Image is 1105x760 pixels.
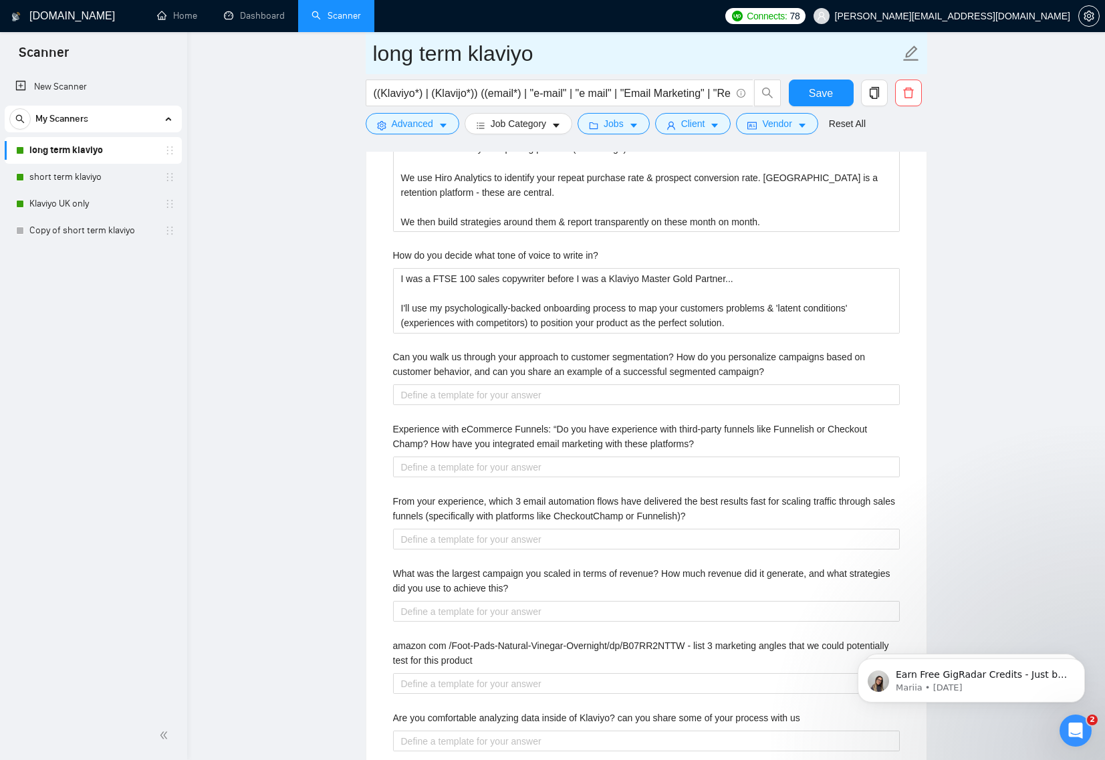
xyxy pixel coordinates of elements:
[755,87,780,99] span: search
[838,630,1105,724] iframe: Intercom notifications message
[861,80,888,106] button: copy
[393,248,598,263] label: How do you decide what tone of voice to write in?
[681,116,705,131] span: Client
[392,116,433,131] span: Advanced
[393,494,900,523] label: From your experience, which 3 email automation flows have delivered the best results fast for sca...
[374,85,731,102] input: Search Freelance Jobs...
[164,172,175,182] span: holder
[1087,715,1098,725] span: 2
[164,145,175,156] span: holder
[8,43,80,71] span: Scanner
[862,87,887,99] span: copy
[747,120,757,130] span: idcard
[366,113,459,134] button: settingAdvancedcaret-down
[157,10,197,21] a: homeHome
[829,116,866,131] a: Reset All
[224,10,285,21] a: dashboardDashboard
[393,731,900,751] textarea: Are you comfortable analyzing data inside of Klaviyo? can you share some of your process with us
[895,80,922,106] button: delete
[817,11,826,21] span: user
[732,11,743,21] img: upwork-logo.png
[393,422,900,451] label: Experience with eCommerce Funnels: “Do you have experience with third-party funnels like Funnelis...
[393,601,900,622] textarea: What was the largest campaign you scaled in terms of revenue? How much revenue did it generate, a...
[5,74,182,100] li: New Scanner
[790,9,800,23] span: 78
[373,37,900,70] input: Scanner name...
[393,529,900,549] textarea: From your experience, which 3 email automation flows have delivered the best results fast for sca...
[809,85,833,102] span: Save
[1060,715,1092,747] iframe: Intercom live chat
[655,113,731,134] button: userClientcaret-down
[164,199,175,209] span: holder
[58,39,231,368] span: Earn Free GigRadar Credits - Just by Sharing Your Story! 💬 Want more credits for sending proposal...
[393,384,900,405] textarea: Can you walk us through your approach to customer segmentation? How do you personalize campaigns ...
[762,116,791,131] span: Vendor
[1078,5,1100,27] button: setting
[393,638,900,668] label: amazon com /Foot-Pads-Natural-Vinegar-Overnight/dp/B07RR2NTTW - list 3 marketing angles that we c...
[5,106,182,244] li: My Scanners
[797,120,807,130] span: caret-down
[29,137,156,164] a: long term klaviyo
[15,74,171,100] a: New Scanner
[312,10,361,21] a: searchScanner
[747,9,787,23] span: Connects:
[465,113,572,134] button: barsJob Categorycaret-down
[491,116,546,131] span: Job Category
[35,106,88,132] span: My Scanners
[9,108,31,130] button: search
[589,120,598,130] span: folder
[476,120,485,130] span: bars
[58,51,231,64] p: Message from Mariia, sent 8w ago
[551,120,561,130] span: caret-down
[393,457,900,477] textarea: Experience with eCommerce Funnels: “Do you have experience with third-party funnels like Funnelis...
[1078,11,1100,21] a: setting
[754,80,781,106] button: search
[789,80,854,106] button: Save
[159,729,172,742] span: double-left
[629,120,638,130] span: caret-down
[896,87,921,99] span: delete
[393,566,900,596] label: What was the largest campaign you scaled in terms of revenue? How much revenue did it generate, a...
[604,116,624,131] span: Jobs
[393,108,900,232] textarea: How do you use metrics to inform your strategy?
[737,89,745,98] span: info-circle
[578,113,650,134] button: folderJobscaret-down
[1079,11,1099,21] span: setting
[11,6,21,27] img: logo
[377,120,386,130] span: setting
[439,120,448,130] span: caret-down
[393,673,900,694] textarea: amazon com /Foot-Pads-Natural-Vinegar-Overnight/dp/B07RR2NTTW - list 3 marketing angles that we c...
[393,350,900,379] label: Can you walk us through your approach to customer segmentation? How do you personalize campaigns ...
[164,225,175,236] span: holder
[10,114,30,124] span: search
[29,164,156,191] a: short term klaviyo
[393,711,800,725] label: Are you comfortable analyzing data inside of Klaviyo? can you share some of your process with us
[29,191,156,217] a: Klaviyo UK only
[393,268,900,333] textarea: How do you decide what tone of voice to write in?
[666,120,676,130] span: user
[902,45,920,62] span: edit
[736,113,818,134] button: idcardVendorcaret-down
[710,120,719,130] span: caret-down
[29,217,156,244] a: Copy of short term klaviyo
